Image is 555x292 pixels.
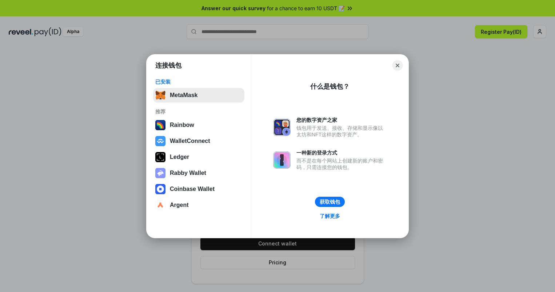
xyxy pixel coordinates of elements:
div: 已安装 [155,79,242,85]
div: Argent [170,202,189,208]
div: Coinbase Wallet [170,186,215,192]
div: WalletConnect [170,138,210,144]
a: 了解更多 [315,211,344,221]
div: Ledger [170,154,189,160]
img: svg+xml,%3Csvg%20width%3D%2228%22%20height%3D%2228%22%20viewBox%3D%220%200%2028%2028%22%20fill%3D... [155,136,165,146]
div: 您的数字资产之家 [296,117,387,123]
h1: 连接钱包 [155,61,181,70]
button: Rabby Wallet [153,166,244,180]
img: svg+xml,%3Csvg%20width%3D%22120%22%20height%3D%22120%22%20viewBox%3D%220%200%20120%20120%22%20fil... [155,120,165,130]
img: svg+xml,%3Csvg%20width%3D%2228%22%20height%3D%2228%22%20viewBox%3D%220%200%2028%2028%22%20fill%3D... [155,184,165,194]
button: 获取钱包 [315,197,345,207]
button: Ledger [153,150,244,164]
div: Rainbow [170,122,194,128]
div: 而不是在每个网站上创建新的账户和密码，只需连接您的钱包。 [296,157,387,171]
div: 什么是钱包？ [310,82,350,91]
img: svg+xml,%3Csvg%20fill%3D%22none%22%20height%3D%2233%22%20viewBox%3D%220%200%2035%2033%22%20width%... [155,90,165,100]
div: 了解更多 [320,213,340,219]
div: 推荐 [155,108,242,115]
div: 获取钱包 [320,199,340,205]
button: Rainbow [153,118,244,132]
button: Coinbase Wallet [153,182,244,196]
img: svg+xml,%3Csvg%20xmlns%3D%22http%3A%2F%2Fwww.w3.org%2F2000%2Fsvg%22%20fill%3D%22none%22%20viewBox... [273,151,291,169]
div: 钱包用于发送、接收、存储和显示像以太坊和NFT这样的数字资产。 [296,125,387,138]
img: svg+xml,%3Csvg%20xmlns%3D%22http%3A%2F%2Fwww.w3.org%2F2000%2Fsvg%22%20fill%3D%22none%22%20viewBox... [155,168,165,178]
button: MetaMask [153,88,244,103]
button: Argent [153,198,244,212]
img: svg+xml,%3Csvg%20width%3D%2228%22%20height%3D%2228%22%20viewBox%3D%220%200%2028%2028%22%20fill%3D... [155,200,165,210]
div: 一种新的登录方式 [296,149,387,156]
img: svg+xml,%3Csvg%20xmlns%3D%22http%3A%2F%2Fwww.w3.org%2F2000%2Fsvg%22%20fill%3D%22none%22%20viewBox... [273,119,291,136]
button: WalletConnect [153,134,244,148]
div: MetaMask [170,92,197,99]
div: Rabby Wallet [170,170,206,176]
button: Close [392,60,403,71]
img: svg+xml,%3Csvg%20xmlns%3D%22http%3A%2F%2Fwww.w3.org%2F2000%2Fsvg%22%20width%3D%2228%22%20height%3... [155,152,165,162]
